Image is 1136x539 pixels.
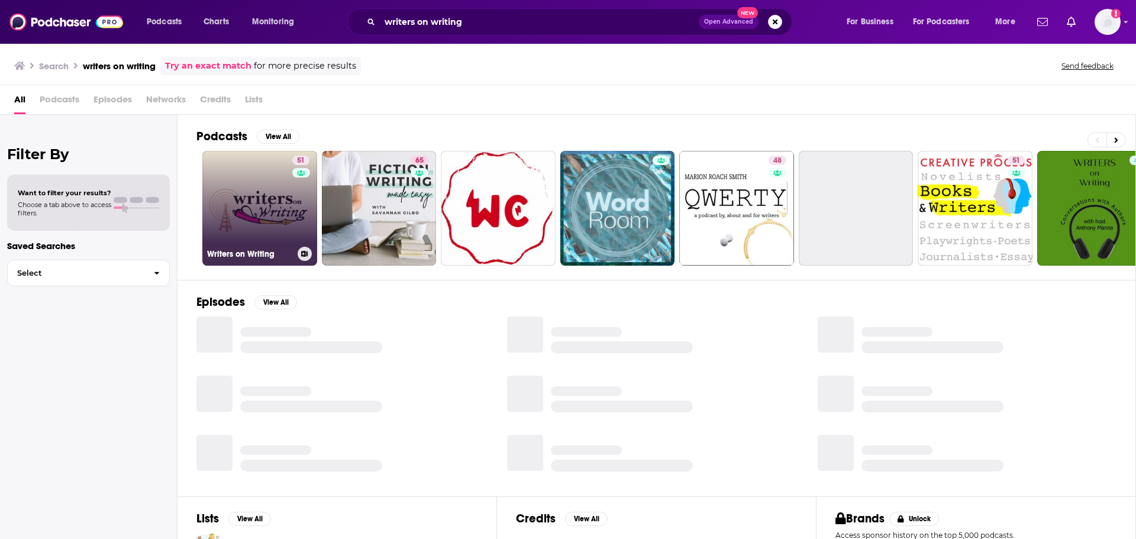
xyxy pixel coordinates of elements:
[773,155,782,167] span: 48
[987,12,1030,31] button: open menu
[737,7,759,18] span: New
[838,12,908,31] button: open menu
[380,12,699,31] input: Search podcasts, credits, & more...
[8,269,144,277] span: Select
[196,129,247,144] h2: Podcasts
[18,201,111,217] span: Choose a tab above to access filters.
[704,19,753,25] span: Open Advanced
[1095,9,1121,35] button: Show profile menu
[196,511,271,526] a: ListsView All
[1058,61,1117,71] button: Send feedback
[679,151,794,266] a: 48
[196,12,236,31] a: Charts
[9,11,123,33] img: Podchaser - Follow, Share and Rate Podcasts
[1008,156,1025,165] a: 51
[415,155,424,167] span: 65
[889,512,940,526] button: Unlock
[245,90,263,114] span: Lists
[769,156,786,165] a: 48
[147,14,182,30] span: Podcasts
[244,12,309,31] button: open menu
[1012,155,1020,167] span: 51
[1095,9,1121,35] span: Logged in as gbrussel
[7,260,170,286] button: Select
[835,511,885,526] h2: Brands
[516,511,556,526] h2: Credits
[254,59,356,73] span: for more precise results
[918,151,1032,266] a: 51
[1032,12,1053,32] a: Show notifications dropdown
[196,295,245,309] h2: Episodes
[7,240,170,251] p: Saved Searches
[359,8,803,35] div: Search podcasts, credits, & more...
[565,512,608,526] button: View All
[847,14,893,30] span: For Business
[297,155,305,167] span: 51
[292,156,309,165] a: 51
[196,511,219,526] h2: Lists
[196,295,297,309] a: EpisodesView All
[93,90,132,114] span: Episodes
[18,189,111,197] span: Want to filter your results?
[257,130,299,144] button: View All
[204,14,229,30] span: Charts
[516,511,608,526] a: CreditsView All
[254,295,297,309] button: View All
[411,156,428,165] a: 65
[1095,9,1121,35] img: User Profile
[202,151,317,266] a: 51Writers on Writing
[322,151,437,266] a: 65
[228,512,271,526] button: View All
[905,12,987,31] button: open menu
[1062,12,1080,32] a: Show notifications dropdown
[83,60,156,72] h3: writers on writing
[196,129,299,144] a: PodcastsView All
[7,146,170,163] h2: Filter By
[200,90,231,114] span: Credits
[165,59,251,73] a: Try an exact match
[39,60,69,72] h3: Search
[252,14,294,30] span: Monitoring
[1111,9,1121,18] svg: Add a profile image
[913,14,970,30] span: For Podcasters
[699,15,759,29] button: Open AdvancedNew
[995,14,1015,30] span: More
[146,90,186,114] span: Networks
[138,12,197,31] button: open menu
[14,90,25,114] a: All
[40,90,79,114] span: Podcasts
[207,249,293,259] h3: Writers on Writing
